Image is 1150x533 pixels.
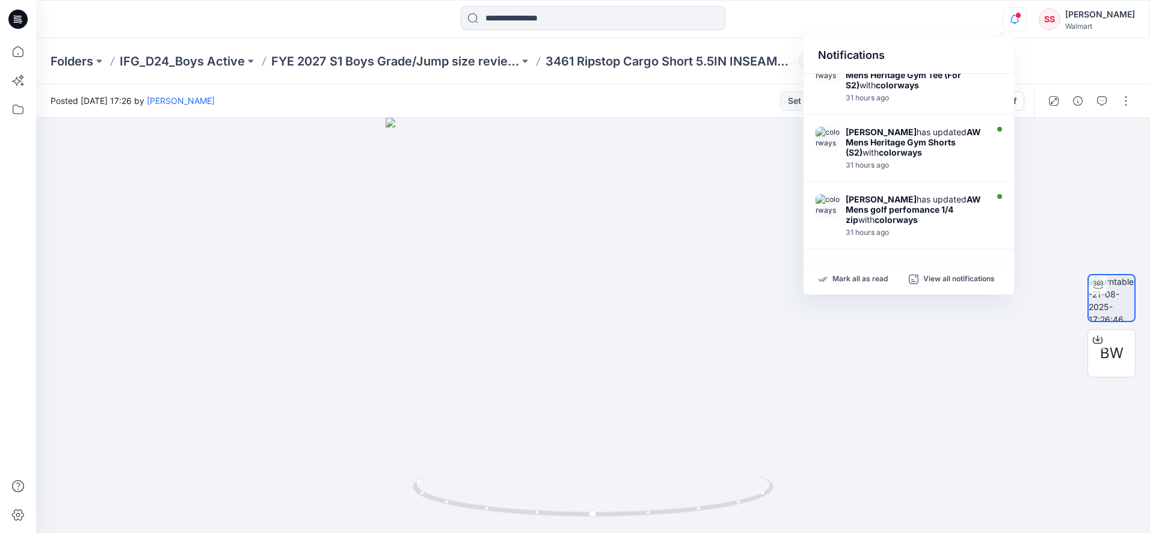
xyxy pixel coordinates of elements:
[1039,8,1060,30] div: SS
[793,53,853,70] button: Legacy Style
[1068,91,1087,111] button: Details
[846,228,984,237] div: Wednesday, August 20, 2025 13:46
[1100,343,1124,364] span: BW
[804,37,1014,74] div: Notifications
[846,161,984,169] div: Wednesday, August 20, 2025 13:53
[846,127,981,157] strong: AW Mens Heritage Gym Shorts (S2)
[1089,275,1134,321] img: turntable-21-08-2025-17:26:46
[51,94,215,107] span: Posted [DATE] 17:26 by
[846,59,984,90] div: has updated with
[798,54,853,69] span: Legacy Style
[876,80,919,90] strong: colorways
[875,215,918,225] strong: colorways
[846,94,984,102] div: Wednesday, August 20, 2025 13:58
[147,96,215,106] a: [PERSON_NAME]
[816,127,840,151] img: colorways
[846,194,984,225] div: has updated with
[546,53,793,70] p: 3461 Ripstop Cargo Short 5.5IN INSEAM_(LY) ASTM_GRADING VERIFICATION
[879,147,922,157] strong: colorways
[51,53,93,70] a: Folders
[1065,7,1135,22] div: [PERSON_NAME]
[923,274,995,285] p: View all notifications
[846,127,917,137] strong: [PERSON_NAME]
[120,53,245,70] a: IFG_D24_Boys Active
[846,194,981,225] strong: AW Mens golf perfomance 1/4 zip
[846,127,984,157] div: has updated with
[816,194,840,218] img: colorways
[832,274,888,285] p: Mark all as read
[846,194,917,204] strong: [PERSON_NAME]
[846,59,981,90] strong: AW Mens Heritage Gym Tee (For S2)
[1065,22,1135,31] div: Walmart
[271,53,519,70] a: FYE 2027 S1 Boys Grade/Jump size review - ASTM grades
